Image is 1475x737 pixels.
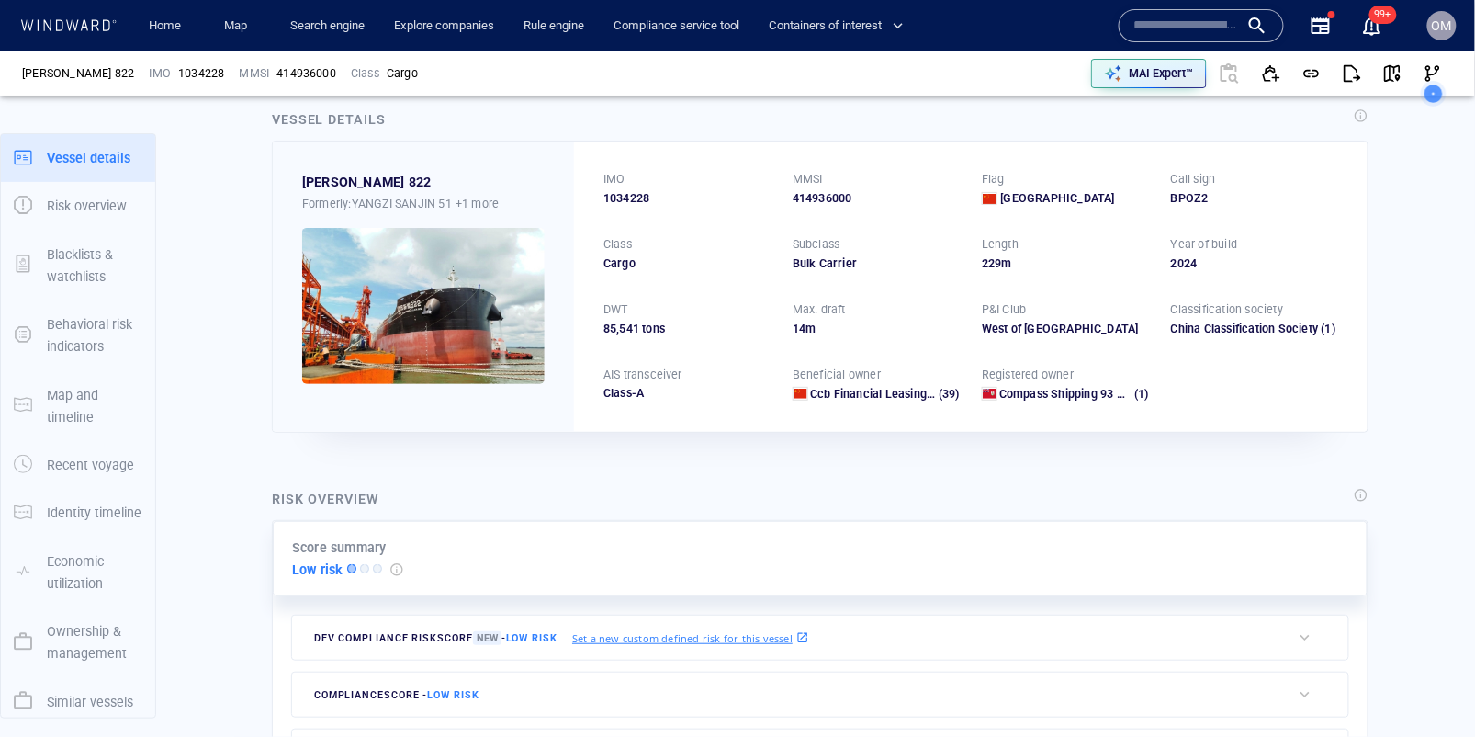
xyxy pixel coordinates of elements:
[47,313,142,358] p: Behavioral risk indicators
[209,10,268,42] button: Map
[1424,7,1460,44] button: OM
[603,321,771,337] div: 85,541 tons
[22,65,134,82] span: GUOJIA NENG YUAN 822
[1171,171,1216,187] p: Call sign
[963,66,991,94] div: Focus on vessel path
[793,301,846,318] p: Max. draft
[1,441,155,489] button: Recent voyage
[805,322,816,335] span: m
[982,171,1005,187] p: Flag
[456,194,499,213] p: +1 more
[1,134,155,182] button: Vessel details
[292,537,387,559] p: Score summary
[1,197,155,214] a: Risk overview
[603,190,649,207] span: 1034228
[142,10,189,42] a: Home
[47,244,142,289] p: Blacklists & watchlists
[22,65,134,82] div: [PERSON_NAME] 822
[1171,321,1319,337] div: China Classification Society
[1,678,155,726] button: Similar vessels
[603,386,644,400] span: Class-A
[1350,4,1394,48] button: 99+
[1,538,155,608] button: Economic utilization
[572,628,809,648] a: Set a new custom defined risk for this vessel
[1,300,155,371] button: Behavioral risk indicators
[1413,53,1453,94] button: Visual Link Analysis
[769,16,904,37] span: Containers of interest
[1,607,155,678] button: Ownership & management
[1319,321,1338,337] span: (1)
[1171,236,1238,253] p: Year of build
[603,236,632,253] p: Class
[47,620,142,665] p: Ownership & management
[603,367,682,383] p: AIS transceiver
[302,171,431,193] span: GUOJIA NENG YUAN 822
[292,559,343,581] p: Low risk
[793,322,805,335] span: 14
[793,190,960,207] div: 414936000
[606,10,747,42] a: Compliance service tool
[272,488,379,510] div: Risk overview
[999,387,1170,401] span: Compass Shipping 93 Corp. Ltd.
[217,10,261,42] a: Map
[793,367,881,383] p: Beneficial owner
[936,386,960,403] span: (39)
[793,236,840,253] p: Subclass
[94,18,120,46] div: (993)
[991,66,1019,94] div: Toggle vessel historical path
[1001,190,1115,207] span: [GEOGRAPHIC_DATA]
[1,231,155,301] button: Blacklists & watchlists
[1130,65,1194,82] p: MAI Expert™
[302,194,545,213] div: Formerly: YANGZI SANJIN 51
[315,466,394,494] div: [DATE] - [DATE]
[1171,321,1338,337] div: China Classification Society
[918,66,963,94] button: Export vessel information
[1132,386,1149,403] span: (1)
[982,236,1019,253] p: Length
[1397,654,1461,723] iframe: Chat
[810,386,960,403] a: Ccb Financial Leasing Corporation Limited (39)
[1171,301,1283,318] p: Classification society
[516,10,591,42] button: Rule engine
[793,171,823,187] p: MMSI
[810,387,1036,401] span: Ccb Financial Leasing Corporation Limited
[283,10,372,42] button: Search engine
[47,550,142,595] p: Economic utilization
[47,691,133,713] p: Similar vessels
[1,692,155,709] a: Similar vessels
[603,301,628,318] p: DWT
[793,255,960,272] div: Bulk Carrier
[270,472,311,486] span: 65 days
[202,18,217,46] div: Compliance Activities
[47,454,134,476] p: Recent voyage
[272,108,386,130] div: Vessel details
[1291,53,1332,94] button: Get link
[1,182,155,230] button: Risk overview
[1002,256,1012,270] span: m
[506,632,557,644] span: Low risk
[1,371,155,442] button: Map and timeline
[1372,53,1413,94] button: View on map
[1369,6,1397,24] span: 99+
[302,228,545,384] img: 65df6481456a7b2ebe213e3f_0
[1,456,155,473] a: Recent voyage
[1432,18,1452,33] span: OM
[47,384,142,429] p: Map and timeline
[9,18,90,46] div: Activity timeline
[1361,15,1383,37] div: Notification center
[427,689,479,701] span: Low risk
[47,502,141,524] p: Identity timeline
[1,562,155,580] a: Economic utilization
[47,147,130,169] p: Vessel details
[1171,255,1338,272] div: 2024
[603,255,771,272] div: Cargo
[1,633,155,651] a: Ownership & management
[761,10,919,42] button: Containers of interest
[572,630,793,646] p: Set a new custom defined risk for this vessel
[1251,53,1291,94] button: Add to vessel list
[387,10,501,42] a: Explore companies
[255,464,432,496] button: 65 days[DATE]-[DATE]
[1,396,155,414] a: Map and timeline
